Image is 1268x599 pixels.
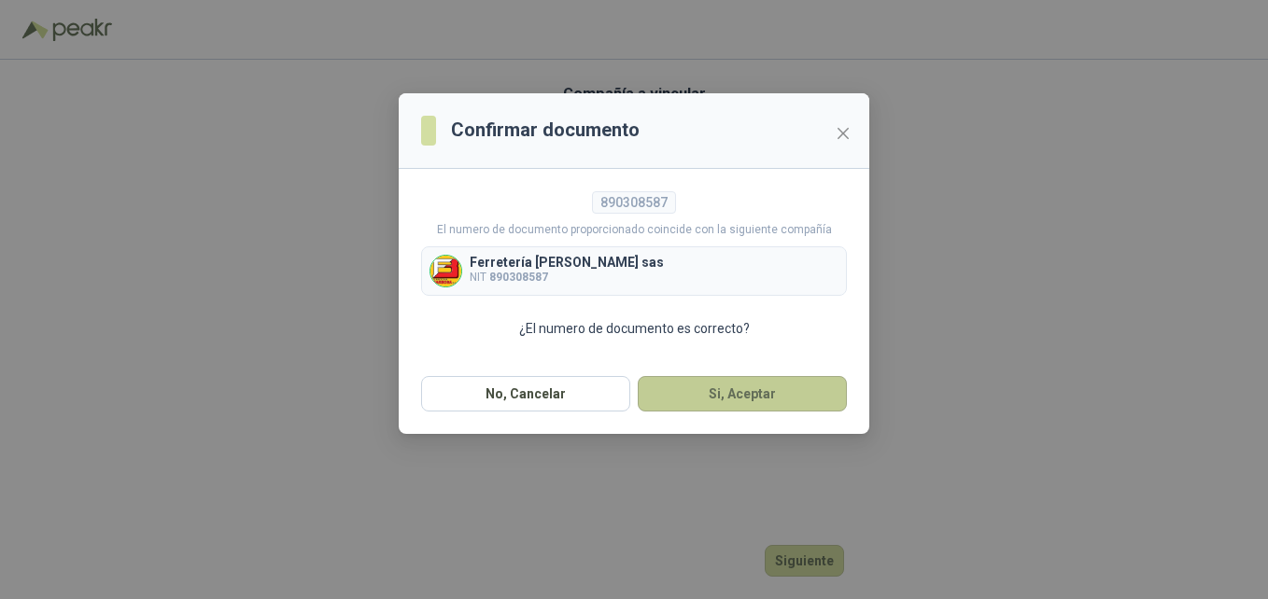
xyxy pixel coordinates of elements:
p: ¿El numero de documento es correcto? [421,318,847,339]
span: close [836,126,851,141]
b: 890308587 [489,271,548,284]
img: Company Logo [430,256,461,286]
button: No, Cancelar [421,376,630,411]
p: NIT [470,269,664,286]
p: Ferretería [PERSON_NAME] sas [470,256,664,269]
button: Si, Aceptar [638,376,847,411]
h3: Confirmar documento [451,116,640,145]
div: 890308587 [592,191,676,214]
button: Close [828,118,858,148]
p: El numero de documento proporcionado coincide con la siguiente compañía [421,221,847,239]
